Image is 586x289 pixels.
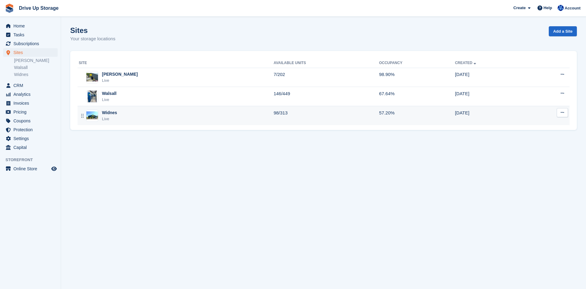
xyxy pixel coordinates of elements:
a: menu [3,22,58,30]
span: Subscriptions [13,39,50,48]
span: CRM [13,81,50,90]
span: Invoices [13,99,50,107]
a: Add a Site [549,26,577,36]
span: Help [544,5,552,11]
a: Created [455,61,477,65]
span: Protection [13,125,50,134]
span: Tasks [13,31,50,39]
span: Settings [13,134,50,143]
a: menu [3,90,58,99]
div: Live [102,78,138,84]
span: Create [513,5,526,11]
img: Image of Stroud site [86,73,98,82]
td: 67.64% [379,87,455,106]
a: menu [3,143,58,152]
td: 146/449 [273,87,379,106]
p: Your storage locations [70,35,115,42]
a: [PERSON_NAME] [14,58,58,63]
span: Capital [13,143,50,152]
td: 98/313 [273,106,379,125]
div: Widnes [102,110,117,116]
div: Walsall [102,90,117,97]
a: menu [3,125,58,134]
a: Widnes [14,72,58,78]
td: 98.90% [379,68,455,87]
a: menu [3,81,58,90]
td: 7/202 [273,68,379,87]
a: menu [3,164,58,173]
img: Widnes Team [558,5,564,11]
div: Live [102,116,117,122]
a: menu [3,39,58,48]
span: Storefront [5,157,61,163]
a: menu [3,117,58,125]
td: [DATE] [455,106,528,125]
th: Occupancy [379,58,455,68]
a: menu [3,31,58,39]
img: Image of Walsall site [88,90,97,103]
a: Walsall [14,65,58,70]
img: Image of Widnes site [86,111,98,120]
div: Live [102,97,117,103]
h1: Sites [70,26,115,34]
span: Sites [13,48,50,57]
td: [DATE] [455,87,528,106]
a: menu [3,108,58,116]
a: Drive Up Storage [16,3,61,13]
span: Online Store [13,164,50,173]
a: menu [3,48,58,57]
span: Account [565,5,581,11]
th: Site [78,58,273,68]
span: Analytics [13,90,50,99]
span: Home [13,22,50,30]
span: Pricing [13,108,50,116]
td: 57.20% [379,106,455,125]
span: Coupons [13,117,50,125]
td: [DATE] [455,68,528,87]
div: [PERSON_NAME] [102,71,138,78]
img: stora-icon-8386f47178a22dfd0bd8f6a31ec36ba5ce8667c1dd55bd0f319d3a0aa187defe.svg [5,4,14,13]
th: Available Units [273,58,379,68]
a: Preview store [50,165,58,172]
a: menu [3,134,58,143]
a: menu [3,99,58,107]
